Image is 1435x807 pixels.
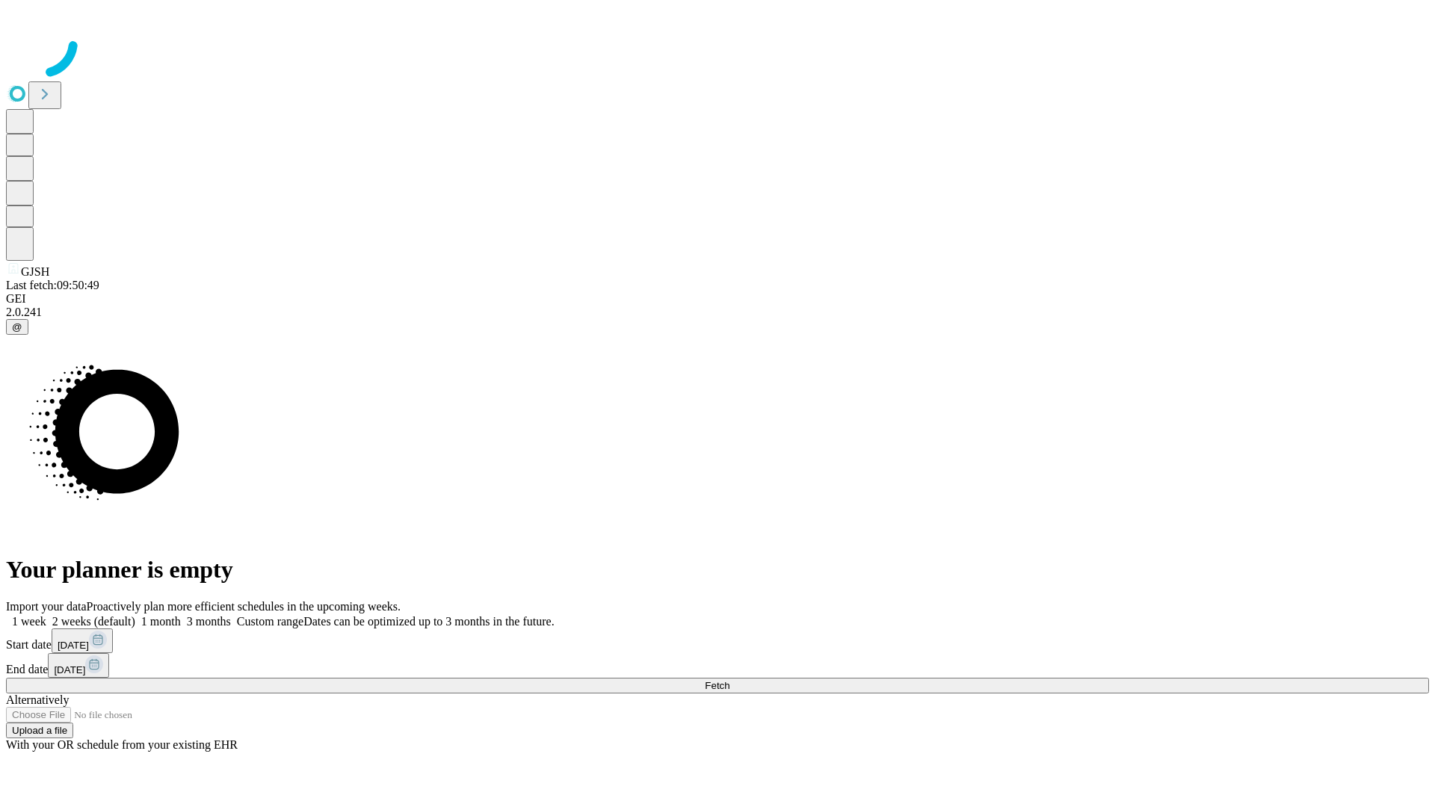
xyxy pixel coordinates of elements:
[6,292,1429,306] div: GEI
[58,640,89,651] span: [DATE]
[705,680,729,691] span: Fetch
[187,615,231,628] span: 3 months
[237,615,303,628] span: Custom range
[6,600,87,613] span: Import your data
[6,723,73,738] button: Upload a file
[52,628,113,653] button: [DATE]
[6,693,69,706] span: Alternatively
[6,279,99,291] span: Last fetch: 09:50:49
[54,664,85,675] span: [DATE]
[6,653,1429,678] div: End date
[87,600,401,613] span: Proactively plan more efficient schedules in the upcoming weeks.
[12,615,46,628] span: 1 week
[6,319,28,335] button: @
[48,653,109,678] button: [DATE]
[6,628,1429,653] div: Start date
[52,615,135,628] span: 2 weeks (default)
[12,321,22,333] span: @
[21,265,49,278] span: GJSH
[6,306,1429,319] div: 2.0.241
[6,556,1429,584] h1: Your planner is empty
[6,678,1429,693] button: Fetch
[141,615,181,628] span: 1 month
[303,615,554,628] span: Dates can be optimized up to 3 months in the future.
[6,738,238,751] span: With your OR schedule from your existing EHR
